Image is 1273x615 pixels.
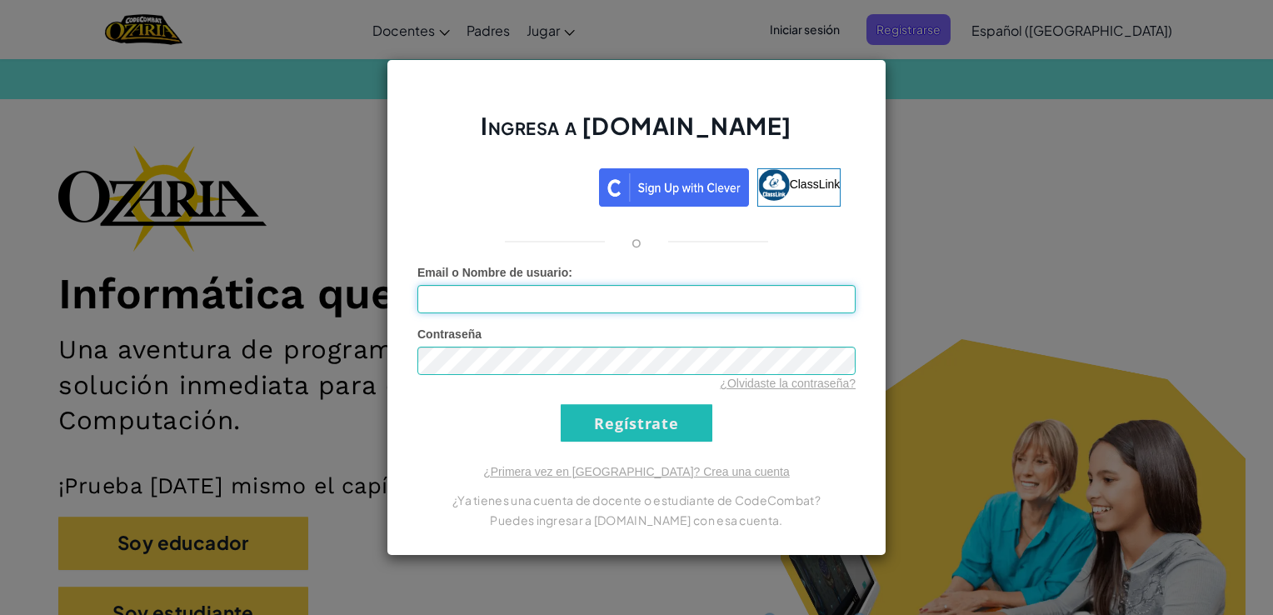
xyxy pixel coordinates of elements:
iframe: Botón de Acceder con Google [424,167,599,203]
span: ClassLink [790,177,841,191]
h2: Ingresa a [DOMAIN_NAME] [417,110,856,158]
p: Puedes ingresar a [DOMAIN_NAME] con esa cuenta. [417,510,856,530]
label: : [417,264,572,281]
input: Regístrate [561,404,712,442]
img: classlink-logo-small.png [758,169,790,201]
a: ¿Primera vez en [GEOGRAPHIC_DATA]? Crea una cuenta [483,465,790,478]
a: ¿Olvidaste la contraseña? [720,377,856,390]
p: o [632,232,641,252]
p: ¿Ya tienes una cuenta de docente o estudiante de CodeCombat? [417,490,856,510]
span: Contraseña [417,327,482,341]
img: clever_sso_button@2x.png [599,168,749,207]
iframe: Diálogo de Acceder con Google [931,17,1256,187]
span: Email o Nombre de usuario [417,266,568,279]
